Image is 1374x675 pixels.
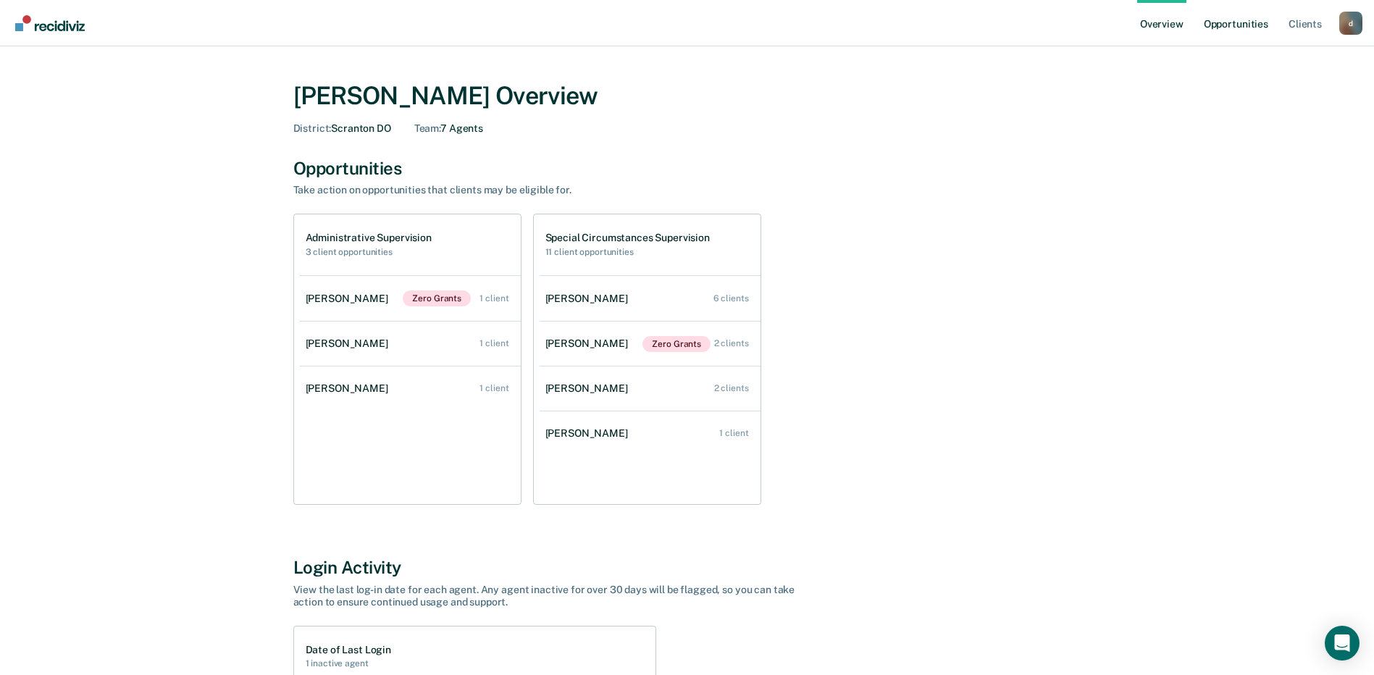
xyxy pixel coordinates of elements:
div: [PERSON_NAME] [306,293,394,305]
div: Take action on opportunities that clients may be eligible for. [293,184,800,196]
a: [PERSON_NAME] 2 clients [540,368,761,409]
h1: Administrative Supervision [306,232,432,244]
div: Login Activity [293,557,1081,578]
div: 2 clients [714,383,749,393]
div: 1 client [719,428,748,438]
h1: Special Circumstances Supervision [545,232,710,244]
a: [PERSON_NAME]Zero Grants 2 clients [540,322,761,366]
div: d [1339,12,1362,35]
div: 6 clients [713,293,749,303]
span: Zero Grants [403,290,471,306]
button: Profile dropdown button [1339,12,1362,35]
div: 1 client [479,383,508,393]
div: 2 clients [714,338,749,348]
div: [PERSON_NAME] [545,427,634,440]
a: [PERSON_NAME]Zero Grants 1 client [300,276,521,321]
span: District : [293,122,332,134]
a: [PERSON_NAME] 6 clients [540,278,761,319]
a: [PERSON_NAME] 1 client [300,368,521,409]
h2: 1 inactive agent [306,658,391,668]
h2: 3 client opportunities [306,247,432,257]
div: [PERSON_NAME] Overview [293,81,1081,111]
a: [PERSON_NAME] 1 client [540,413,761,454]
h2: 11 client opportunities [545,247,710,257]
div: [PERSON_NAME] [306,337,394,350]
div: 7 Agents [414,122,483,135]
div: Scranton DO [293,122,391,135]
div: [PERSON_NAME] [306,382,394,395]
div: 1 client [479,338,508,348]
span: Zero Grants [642,336,711,352]
div: Opportunities [293,158,1081,179]
div: Open Intercom Messenger [1325,626,1360,661]
div: [PERSON_NAME] [545,337,634,350]
div: View the last log-in date for each agent. Any agent inactive for over 30 days will be flagged, so... [293,584,800,608]
a: [PERSON_NAME] 1 client [300,323,521,364]
div: [PERSON_NAME] [545,382,634,395]
div: [PERSON_NAME] [545,293,634,305]
h1: Date of Last Login [306,644,391,656]
div: 1 client [479,293,508,303]
span: Team : [414,122,440,134]
img: Recidiviz [15,15,85,31]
